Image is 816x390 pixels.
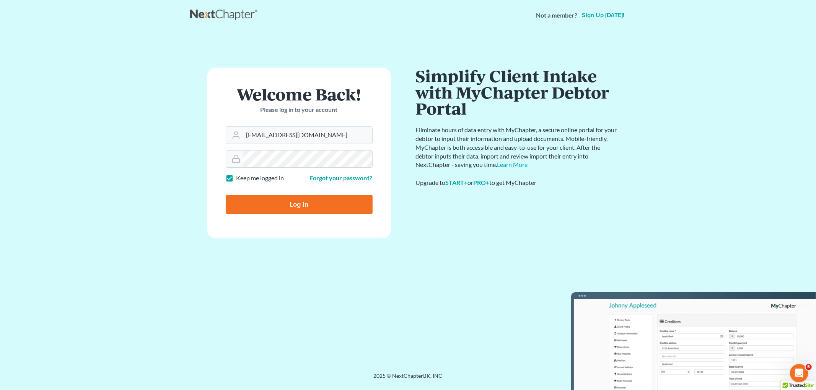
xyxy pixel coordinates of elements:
input: Log In [226,195,373,214]
a: START+ [446,179,468,186]
div: Upgrade to or to get MyChapter [416,178,619,187]
a: Sign up [DATE]! [581,12,626,18]
a: Forgot your password? [310,174,373,181]
label: Keep me logged in [236,174,284,183]
h1: Welcome Back! [226,86,373,102]
h1: Simplify Client Intake with MyChapter Debtor Portal [416,68,619,117]
div: 2025 © NextChapterBK, INC [190,372,626,386]
iframe: Intercom live chat [790,364,808,382]
p: Please log in to your account [226,105,373,114]
input: Email Address [243,127,372,144]
span: 5 [806,364,812,370]
p: Eliminate hours of data entry with MyChapter, a secure online portal for your debtor to input the... [416,126,619,169]
a: Learn More [497,161,528,168]
a: PRO+ [474,179,490,186]
strong: Not a member? [536,11,578,20]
